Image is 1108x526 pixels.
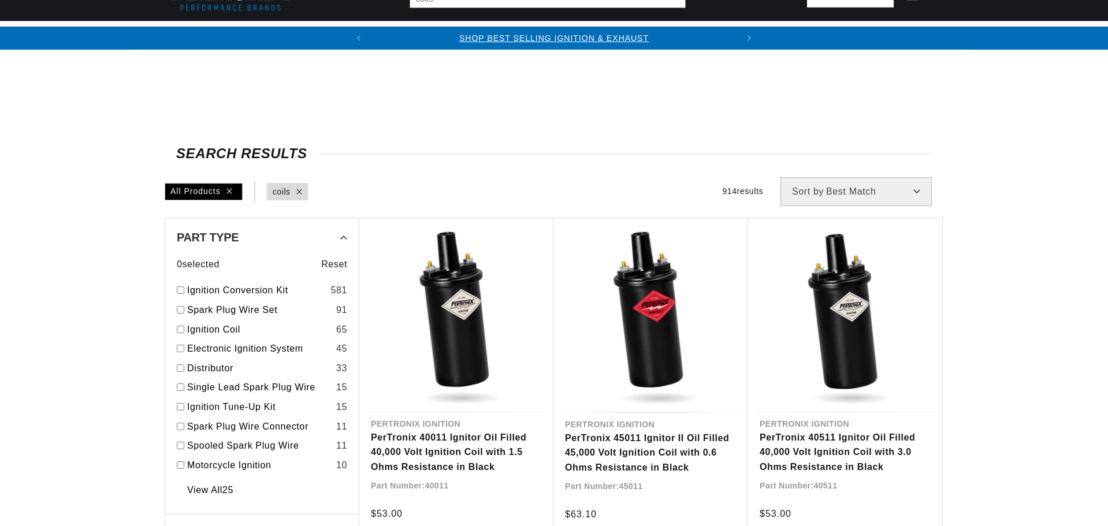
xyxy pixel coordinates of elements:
div: 11 [336,438,347,453]
a: coils [273,185,291,198]
span: 0 selected [177,257,220,272]
a: View All 25 [187,483,233,498]
div: 15 [336,380,347,395]
div: 33 [336,361,347,376]
a: Single Lead Spark Plug Wire [187,380,332,395]
a: Spark Plug Wire Connector [187,419,332,434]
a: Spark Plug Wire Set [187,303,332,318]
summary: Engine Swaps [618,21,705,49]
div: 91 [336,303,347,318]
button: Translation missing: en.sections.announcements.previous_announcement [347,27,370,50]
summary: Battery Products [705,21,819,49]
summary: Coils & Distributors [289,21,417,49]
a: Electronic Ignition System [187,341,332,356]
div: 11 [336,419,347,434]
div: 1 of 2 [370,32,738,44]
div: 15 [336,400,347,415]
a: Spooled Spark Plug Wire [187,438,332,453]
button: Translation missing: en.sections.announcements.next_announcement [738,27,761,50]
div: 581 [330,283,347,298]
a: SHOP BEST SELLING IGNITION & EXHAUST [459,33,649,43]
span: 914 results [722,186,763,196]
span: Part Type [177,232,239,243]
div: All Products [165,183,243,200]
a: Ignition Conversion Kit [187,283,326,298]
summary: Ignition Conversions [165,21,289,49]
a: Distributor [187,361,332,376]
select: Sort by [780,177,932,206]
a: PerTronix 40011 Ignitor Oil Filled 40,000 Volt Ignition Coil with 1.5 Ohms Resistance in Black [371,430,542,475]
div: Announcement [370,32,738,44]
a: Motorcycle Ignition [187,458,332,473]
div: 45 [336,341,347,356]
a: PerTronix 40511 Ignitor Oil Filled 40,000 Volt Ignition Coil with 3.0 Ohms Resistance in Black [760,430,931,475]
div: SEARCH RESULTS [176,148,932,159]
a: PerTronix 45011 Ignitor II Oil Filled 45,000 Volt Ignition Coil with 0.6 Ohms Resistance in Black [565,431,737,475]
div: 65 [336,322,347,337]
summary: Headers, Exhausts & Components [417,21,618,49]
slideshow-component: Translation missing: en.sections.announcements.announcement_bar [136,27,972,50]
a: Ignition Coil [187,322,332,337]
div: 10 [336,458,347,473]
span: Reset [321,257,347,272]
summary: Spark Plug Wires [819,21,928,49]
summary: Motorcycle [929,21,1009,49]
span: Sort by [792,187,824,196]
a: Ignition Tune-Up Kit [187,400,332,415]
